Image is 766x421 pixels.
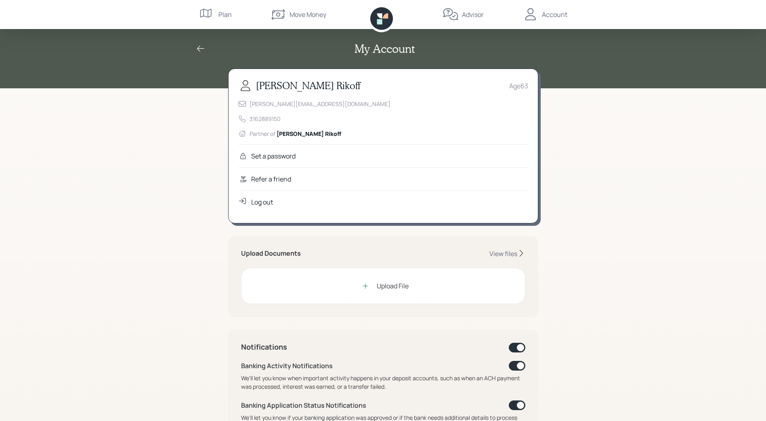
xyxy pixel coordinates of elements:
h3: [PERSON_NAME] Rikoff [256,80,360,92]
div: Upload File [377,281,409,291]
div: Account [542,10,567,19]
div: We'll let you know when important activity happens in your deposit accounts, such as when an ACH ... [241,374,525,391]
h5: Upload Documents [241,250,301,257]
div: Move Money [290,10,326,19]
div: Age 63 [509,81,528,91]
div: Banking Activity Notifications [241,361,333,371]
div: Advisor [462,10,484,19]
div: 3162889150 [250,115,281,123]
div: Set a password [251,151,296,161]
h2: My Account [355,42,415,56]
h4: Notifications [241,343,287,352]
div: Partner of [250,129,341,138]
div: Banking Application Status Notifications [241,400,366,410]
div: Log out [251,197,273,207]
div: Plan [218,10,232,19]
div: View files [489,249,517,258]
span: [PERSON_NAME] Rikoff [277,130,341,138]
div: Refer a friend [251,174,291,184]
div: [PERSON_NAME][EMAIL_ADDRESS][DOMAIN_NAME] [250,100,390,108]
